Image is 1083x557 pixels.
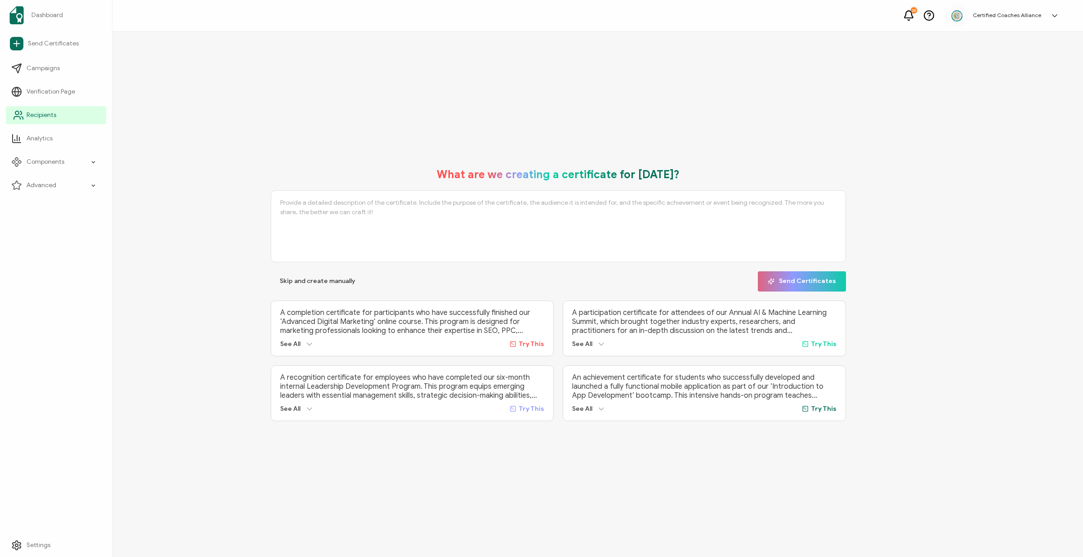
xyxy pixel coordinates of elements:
img: sertifier-logomark-colored.svg [9,6,24,24]
img: 2aa27aa7-df99-43f9-bc54-4d90c804c2bd.png [950,9,964,22]
a: Dashboard [6,3,106,28]
span: See All [280,405,300,413]
a: Analytics [6,130,106,148]
button: Skip and create manually [271,271,364,292]
span: Send Certificates [28,39,79,48]
h1: What are we creating a certificate for [DATE]? [437,168,680,181]
span: Try This [519,340,544,348]
span: Campaigns [27,64,60,73]
iframe: Chat Widget [1038,514,1083,557]
span: Advanced [27,181,56,190]
span: Recipients [27,111,56,120]
span: Settings [27,541,50,550]
h5: Certified Coaches Alliance [973,12,1041,18]
p: A recognition certificate for employees who have completed our six-month internal Leadership Deve... [280,373,545,400]
span: Try This [519,405,544,413]
p: An achievement certificate for students who successfully developed and launched a fully functiona... [572,373,837,400]
span: Try This [811,405,837,413]
a: Send Certificates [6,33,106,54]
span: See All [572,405,592,413]
span: Dashboard [31,11,63,20]
span: Try This [811,340,837,348]
a: Campaigns [6,59,106,77]
div: 23 [911,7,917,13]
span: Components [27,157,64,166]
a: Verification Page [6,83,106,101]
span: Skip and create manually [280,278,355,284]
span: Verification Page [27,87,75,96]
span: See All [280,340,300,348]
span: Send Certificates [768,278,836,285]
a: Settings [6,536,106,554]
p: A completion certificate for participants who have successfully finished our ‘Advanced Digital Ma... [280,308,545,335]
span: Analytics [27,134,53,143]
a: Recipients [6,106,106,124]
span: See All [572,340,592,348]
button: Send Certificates [758,271,846,292]
p: A participation certificate for attendees of our Annual AI & Machine Learning Summit, which broug... [572,308,837,335]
